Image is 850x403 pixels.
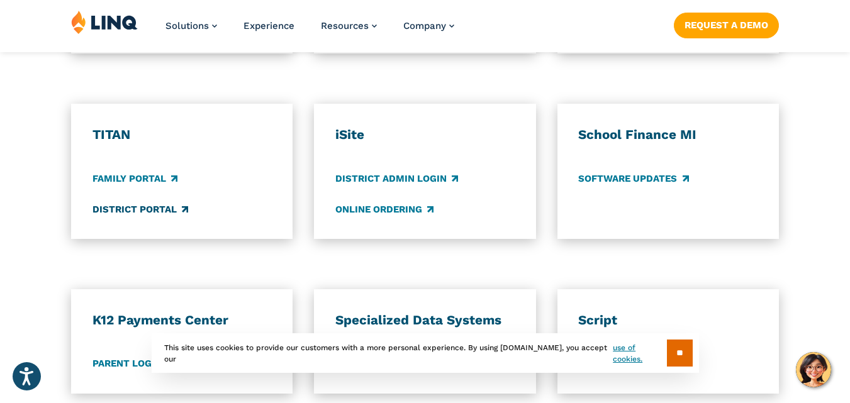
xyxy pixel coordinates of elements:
a: Software Updates [578,172,688,185]
span: Resources [321,20,369,31]
a: Experience [243,20,294,31]
span: Company [403,20,446,31]
img: LINQ | K‑12 Software [71,10,138,34]
span: Solutions [165,20,209,31]
h3: School Finance MI [578,126,758,143]
a: Solutions [165,20,217,31]
a: Family Portal [92,172,177,185]
a: Online Ordering [335,202,433,216]
h3: Specialized Data Systems [335,312,515,328]
h3: iSite [335,126,515,143]
a: Resources [321,20,377,31]
nav: Primary Navigation [165,10,454,52]
a: Request a Demo [674,13,779,38]
h3: K12 Payments Center [92,312,272,328]
h3: Script [578,312,758,328]
a: Company [403,20,454,31]
div: This site uses cookies to provide our customers with a more personal experience. By using [DOMAIN... [152,333,699,373]
a: District Portal [92,202,188,216]
a: District Admin Login [335,172,458,185]
nav: Button Navigation [674,10,779,38]
button: Hello, have a question? Let’s chat. [796,352,831,387]
h3: TITAN [92,126,272,143]
a: use of cookies. [613,342,666,365]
